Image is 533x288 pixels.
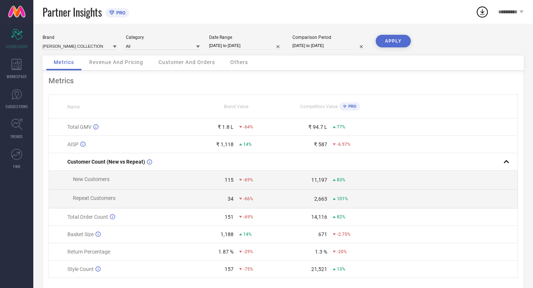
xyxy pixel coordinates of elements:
div: Metrics [48,76,518,85]
span: 77% [337,124,345,130]
span: New Customers [73,176,110,182]
span: TRENDS [10,134,23,139]
div: 21,521 [311,266,327,272]
div: Brand [43,35,117,40]
span: Metrics [54,59,74,65]
span: -29% [243,249,253,254]
div: Category [126,35,200,40]
span: -69% [243,214,253,220]
div: 14,116 [311,214,327,220]
div: ₹ 1,118 [216,141,234,147]
input: Select comparison period [292,42,366,50]
span: -6.97% [337,142,351,147]
span: PRO [346,104,356,109]
span: -64% [243,124,253,130]
div: Date Range [209,35,283,40]
span: FWD [13,164,20,169]
span: Partner Insights [43,4,102,20]
span: -20% [337,249,347,254]
span: Total Order Count [67,214,108,220]
span: Brand Value [224,104,248,109]
span: -66% [243,196,253,201]
div: 2,663 [314,196,327,202]
span: 101% [337,196,348,201]
span: WORKSPACE [7,74,27,79]
span: 14% [243,232,252,237]
span: Repeat Customers [73,195,115,201]
div: Open download list [476,5,489,19]
span: Others [230,59,248,65]
div: 1.3 % [315,249,327,255]
input: Select date range [209,42,283,50]
span: SUGGESTIONS [6,104,28,109]
span: 83% [337,177,345,182]
span: 13% [337,267,345,272]
div: 157 [225,266,234,272]
span: Customer Count (New vs Repeat) [67,159,145,165]
div: 34 [228,196,234,202]
span: Basket Size [67,231,94,237]
div: ₹ 94.7 L [308,124,327,130]
span: Revenue And Pricing [89,59,143,65]
button: APPLY [376,35,411,47]
span: Return Percentage [67,249,110,255]
span: Customer And Orders [158,59,215,65]
div: 1.87 % [218,249,234,255]
span: AISP [67,141,78,147]
div: 11,197 [311,177,327,183]
div: 151 [225,214,234,220]
span: Competitors Value [300,104,338,109]
div: ₹ 587 [314,141,327,147]
span: Name [67,104,80,110]
span: PRO [114,10,125,16]
span: Style Count [67,266,94,272]
span: SCORECARDS [6,44,28,49]
div: 671 [318,231,327,237]
span: 82% [337,214,345,220]
div: 115 [225,177,234,183]
div: Comparison Period [292,35,366,40]
span: Total GMV [67,124,91,130]
span: 14% [243,142,252,147]
span: -75% [243,267,253,272]
span: -2.75% [337,232,351,237]
div: ₹ 1.8 L [218,124,234,130]
div: 1,188 [221,231,234,237]
span: -69% [243,177,253,182]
